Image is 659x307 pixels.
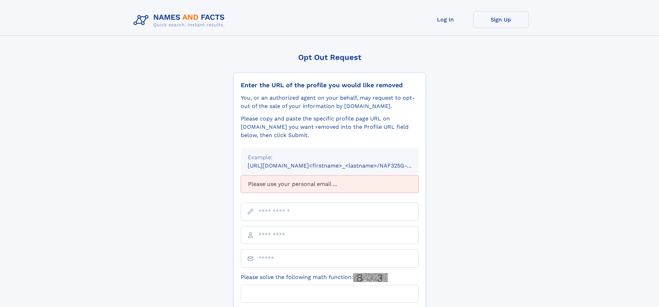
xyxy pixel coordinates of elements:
small: [URL][DOMAIN_NAME]<firstname>_<lastname>/NAF325G-xxxxxxxx [248,162,432,169]
div: Please copy and paste the specific profile page URL on [DOMAIN_NAME] you want removed into the Pr... [241,115,419,139]
img: Logo Names and Facts [131,11,230,30]
div: Opt Out Request [234,53,426,62]
div: Enter the URL of the profile you would like removed [241,81,419,89]
div: Example: [248,153,412,162]
label: Please solve the following math function: [241,273,388,282]
a: Log In [418,11,473,28]
div: You, or an authorized agent on your behalf, may request to opt-out of the sale of your informatio... [241,94,419,110]
div: Please use your personal email ... [241,175,419,193]
a: Sign Up [473,11,529,28]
